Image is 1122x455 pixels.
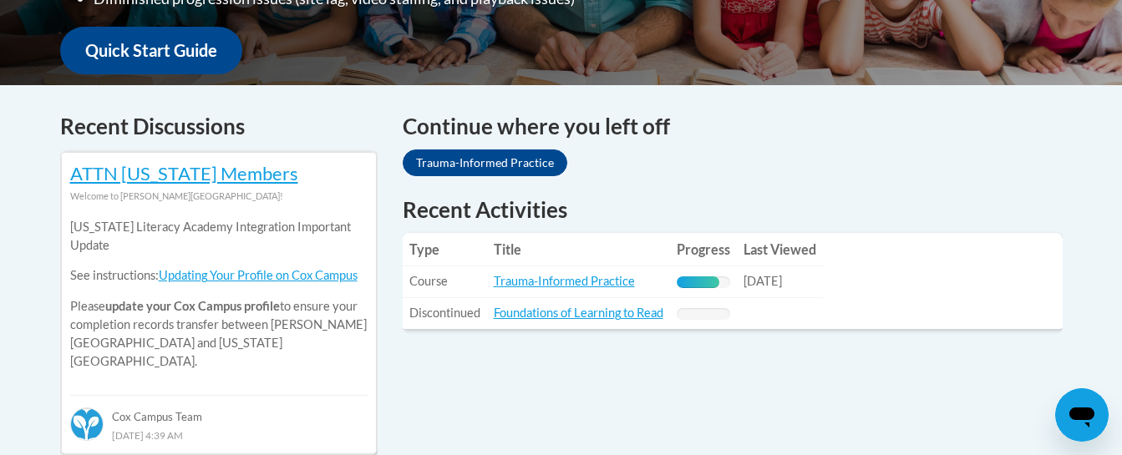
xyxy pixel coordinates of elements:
[409,274,448,288] span: Course
[403,110,1063,143] h4: Continue where you left off
[487,233,670,266] th: Title
[744,274,782,288] span: [DATE]
[159,268,358,282] a: Updating Your Profile on Cox Campus
[60,27,242,74] a: Quick Start Guide
[409,306,480,320] span: Discontinued
[70,426,368,444] div: [DATE] 4:39 AM
[403,149,567,176] a: Trauma-Informed Practice
[70,162,298,185] a: ATTN [US_STATE] Members
[70,395,368,425] div: Cox Campus Team
[403,195,1063,225] h1: Recent Activities
[60,110,378,143] h4: Recent Discussions
[677,276,719,288] div: Progress, %
[1055,388,1109,442] iframe: Button to launch messaging window, conversation in progress
[494,274,635,288] a: Trauma-Informed Practice
[403,233,487,266] th: Type
[737,233,823,266] th: Last Viewed
[70,218,368,255] p: [US_STATE] Literacy Academy Integration Important Update
[494,306,663,320] a: Foundations of Learning to Read
[70,266,368,285] p: See instructions:
[70,187,368,205] div: Welcome to [PERSON_NAME][GEOGRAPHIC_DATA]!
[670,233,737,266] th: Progress
[70,407,104,441] img: Cox Campus Team
[105,299,280,313] b: update your Cox Campus profile
[70,205,368,383] div: Please to ensure your completion records transfer between [PERSON_NAME][GEOGRAPHIC_DATA] and [US_...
